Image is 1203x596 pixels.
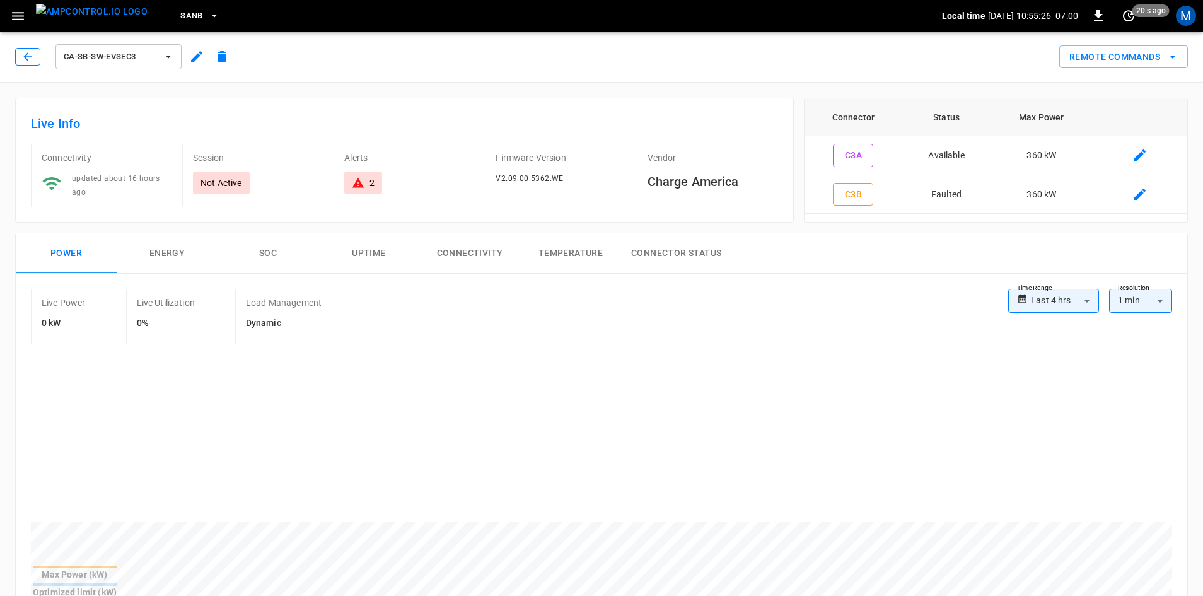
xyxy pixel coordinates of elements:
h6: Dynamic [246,317,322,330]
p: [DATE] 10:55:26 -07:00 [988,9,1078,22]
label: Resolution [1118,283,1149,293]
th: Status [902,98,991,136]
div: Last 4 hrs [1031,289,1099,313]
div: remote commands options [1059,45,1188,69]
table: connector table [805,98,1187,214]
p: Vendor [648,151,778,164]
p: Live Power [42,296,86,309]
span: V2.09.00.5362.WE [496,174,563,183]
button: Connector Status [621,233,731,274]
h6: Charge America [648,172,778,192]
button: SOC [218,233,318,274]
div: profile-icon [1176,6,1196,26]
div: 1 min [1109,289,1172,313]
p: Session [193,151,323,164]
td: 360 kW [991,175,1093,214]
button: set refresh interval [1119,6,1139,26]
h6: Live Info [31,114,778,134]
td: Faulted [902,175,991,214]
td: Available [902,136,991,175]
span: ca-sb-sw-evseC3 [64,50,157,64]
button: Uptime [318,233,419,274]
button: Remote Commands [1059,45,1188,69]
span: updated about 16 hours ago [72,174,160,197]
button: SanB [175,4,224,28]
p: Connectivity [42,151,172,164]
p: Alerts [344,151,475,164]
h6: 0 kW [42,317,86,330]
button: Connectivity [419,233,520,274]
button: ca-sb-sw-evseC3 [55,44,182,69]
p: Local time [942,9,985,22]
p: Firmware Version [496,151,626,164]
p: Not Active [200,177,242,189]
th: Connector [805,98,902,136]
td: 360 kW [991,136,1093,175]
span: 20 s ago [1132,4,1170,17]
button: C3B [833,183,873,206]
button: C3A [833,144,873,167]
p: Load Management [246,296,322,309]
div: 2 [369,177,375,189]
p: Live Utilization [137,296,195,309]
img: ampcontrol.io logo [36,4,148,20]
button: Power [16,233,117,274]
label: Time Range [1017,283,1052,293]
button: Temperature [520,233,621,274]
th: Max Power [991,98,1093,136]
button: Energy [117,233,218,274]
h6: 0% [137,317,195,330]
span: SanB [180,9,203,23]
